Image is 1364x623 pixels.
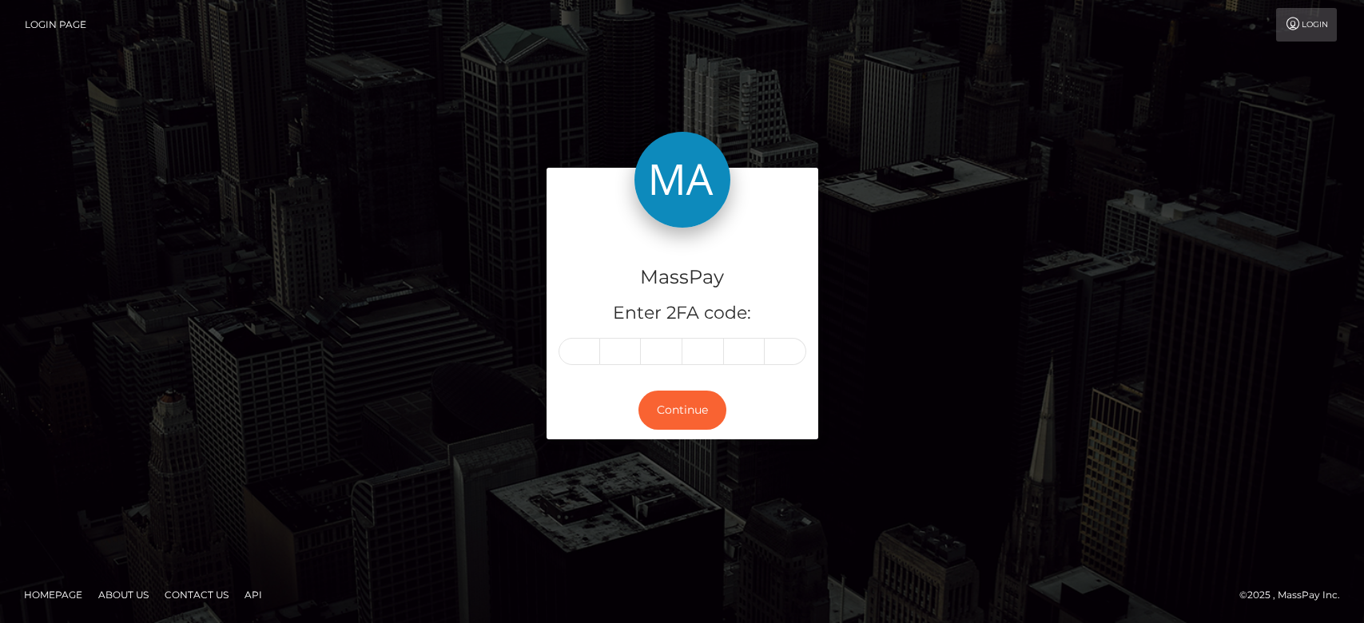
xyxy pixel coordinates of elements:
[25,8,86,42] a: Login Page
[238,582,268,607] a: API
[1276,8,1337,42] a: Login
[1239,586,1352,604] div: © 2025 , MassPay Inc.
[158,582,235,607] a: Contact Us
[559,264,806,292] h4: MassPay
[559,301,806,326] h5: Enter 2FA code:
[18,582,89,607] a: Homepage
[638,391,726,430] button: Continue
[634,132,730,228] img: MassPay
[92,582,155,607] a: About Us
